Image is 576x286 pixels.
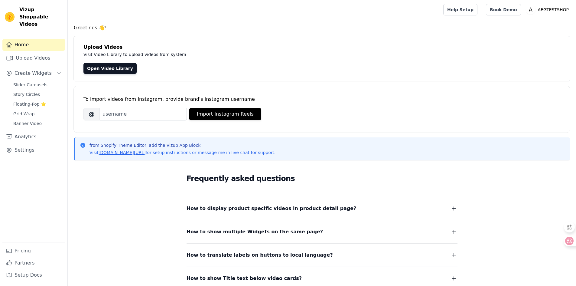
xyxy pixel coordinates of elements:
a: Grid Wrap [10,110,65,118]
a: Settings [2,144,65,156]
a: Partners [2,257,65,269]
a: Home [2,39,65,51]
img: Vizup [5,12,15,22]
span: How to show Title text below video cards? [187,274,302,283]
a: Open Video Library [83,63,137,74]
span: Grid Wrap [13,111,34,117]
a: Banner Video [10,119,65,128]
a: [DOMAIN_NAME][URL] [99,150,146,155]
div: To import videos from Instagram, provide brand's instagram username [83,96,560,103]
a: Book Demo [486,4,521,15]
h4: Greetings 👋! [74,24,570,31]
h4: Upload Videos [83,44,560,51]
span: How to show multiple Widgets on the same page? [187,228,323,236]
span: How to translate labels on buttons to local language? [187,251,333,259]
p: Visit for setup instructions or message me in live chat for support. [89,150,275,156]
button: How to show Title text below video cards? [187,274,457,283]
span: Create Widgets [15,70,52,77]
a: Setup Docs [2,269,65,281]
a: Upload Videos [2,52,65,64]
a: Help Setup [443,4,477,15]
button: How to translate labels on buttons to local language? [187,251,457,259]
a: Story Circles [10,90,65,99]
p: AEGTESTSHOP [535,4,571,15]
p: from Shopify Theme Editor, add the Vizup App Block [89,142,275,148]
p: Visit Video Library to upload videos from system [83,51,354,58]
button: A AEGTESTSHOP [526,4,571,15]
button: How to show multiple Widgets on the same page? [187,228,457,236]
span: @ [83,108,100,120]
span: How to display product specific videos in product detail page? [187,204,356,213]
span: Floating-Pop ⭐ [13,101,46,107]
text: A [529,7,532,13]
a: Pricing [2,245,65,257]
h2: Frequently asked questions [187,173,457,185]
span: Banner Video [13,120,42,127]
span: Vizup Shoppable Videos [19,6,63,28]
button: Create Widgets [2,67,65,79]
input: username [100,108,187,120]
button: Import Instagram Reels [189,108,261,120]
span: Slider Carousels [13,82,47,88]
a: Slider Carousels [10,81,65,89]
span: Story Circles [13,91,40,97]
button: How to display product specific videos in product detail page? [187,204,457,213]
a: Floating-Pop ⭐ [10,100,65,108]
a: Analytics [2,131,65,143]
